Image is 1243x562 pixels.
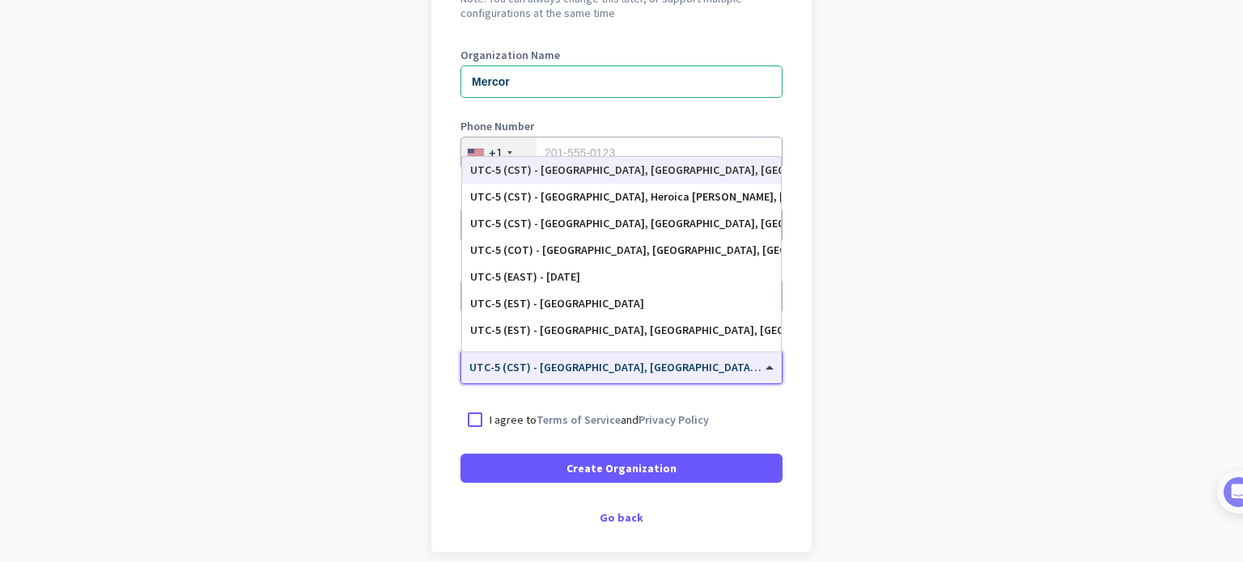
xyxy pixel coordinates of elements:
div: UTC-5 (COT) - [GEOGRAPHIC_DATA], [GEOGRAPHIC_DATA], [GEOGRAPHIC_DATA], [GEOGRAPHIC_DATA] [470,243,773,257]
div: Options List [462,157,781,351]
input: 201-555-0123 [460,137,783,169]
div: UTC-5 (EST) - [PERSON_NAME][GEOGRAPHIC_DATA], [GEOGRAPHIC_DATA] [470,350,773,364]
span: Create Organization [566,460,677,476]
div: UTC-5 (EAST) - [DATE] [470,270,773,284]
label: Organization Name [460,49,783,61]
div: +1 [489,145,503,161]
div: UTC-5 (CST) - [GEOGRAPHIC_DATA], [GEOGRAPHIC_DATA], [GEOGRAPHIC_DATA], [GEOGRAPHIC_DATA] [470,163,773,177]
label: Phone Number [460,120,783,132]
div: UTC-5 (CST) - [GEOGRAPHIC_DATA], Heroica [PERSON_NAME], [GEOGRAPHIC_DATA], [GEOGRAPHIC_DATA] [470,190,773,204]
p: I agree to and [490,412,709,428]
div: UTC-5 (EST) - [GEOGRAPHIC_DATA], [GEOGRAPHIC_DATA], [GEOGRAPHIC_DATA][PERSON_NAME], [GEOGRAPHIC_D... [470,323,773,337]
div: UTC-5 (EST) - [GEOGRAPHIC_DATA] [470,297,773,311]
label: Organization Size (Optional) [460,263,783,274]
a: Terms of Service [537,412,621,427]
div: UTC-5 (CST) - [GEOGRAPHIC_DATA], [GEOGRAPHIC_DATA], [GEOGRAPHIC_DATA], [GEOGRAPHIC_DATA] [470,217,773,230]
a: Privacy Policy [638,412,709,427]
div: Go back [460,512,783,523]
input: What is the name of your organization? [460,65,783,98]
button: Create Organization [460,454,783,483]
label: Organization Time Zone [460,334,783,345]
label: Organization language [460,192,579,203]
